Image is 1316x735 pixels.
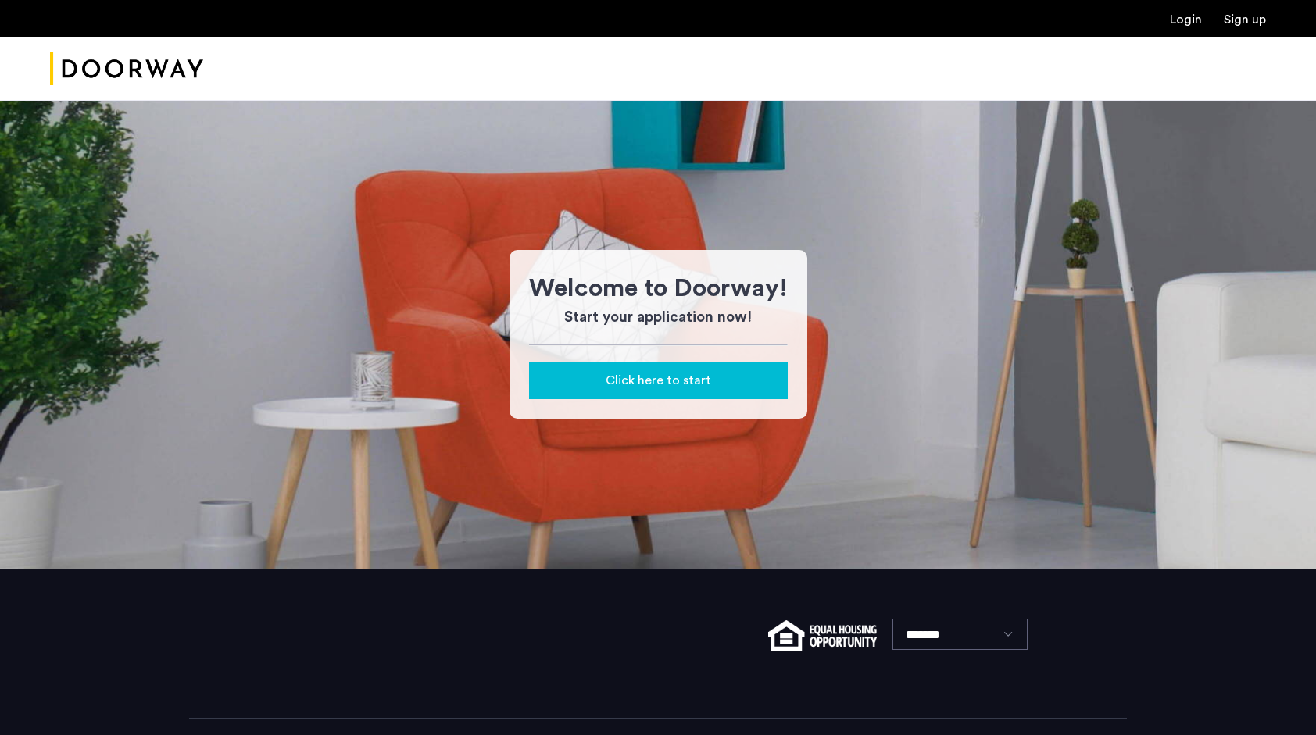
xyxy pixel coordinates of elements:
[529,362,788,399] button: button
[892,619,1028,650] select: Language select
[1170,13,1202,26] a: Login
[768,620,877,651] img: equal-housing.png
[1224,13,1266,26] a: Registration
[50,40,203,98] img: logo
[529,307,788,329] h3: Start your application now!
[606,371,711,390] span: Click here to start
[50,40,203,98] a: Cazamio Logo
[529,269,788,307] h1: Welcome to Doorway!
